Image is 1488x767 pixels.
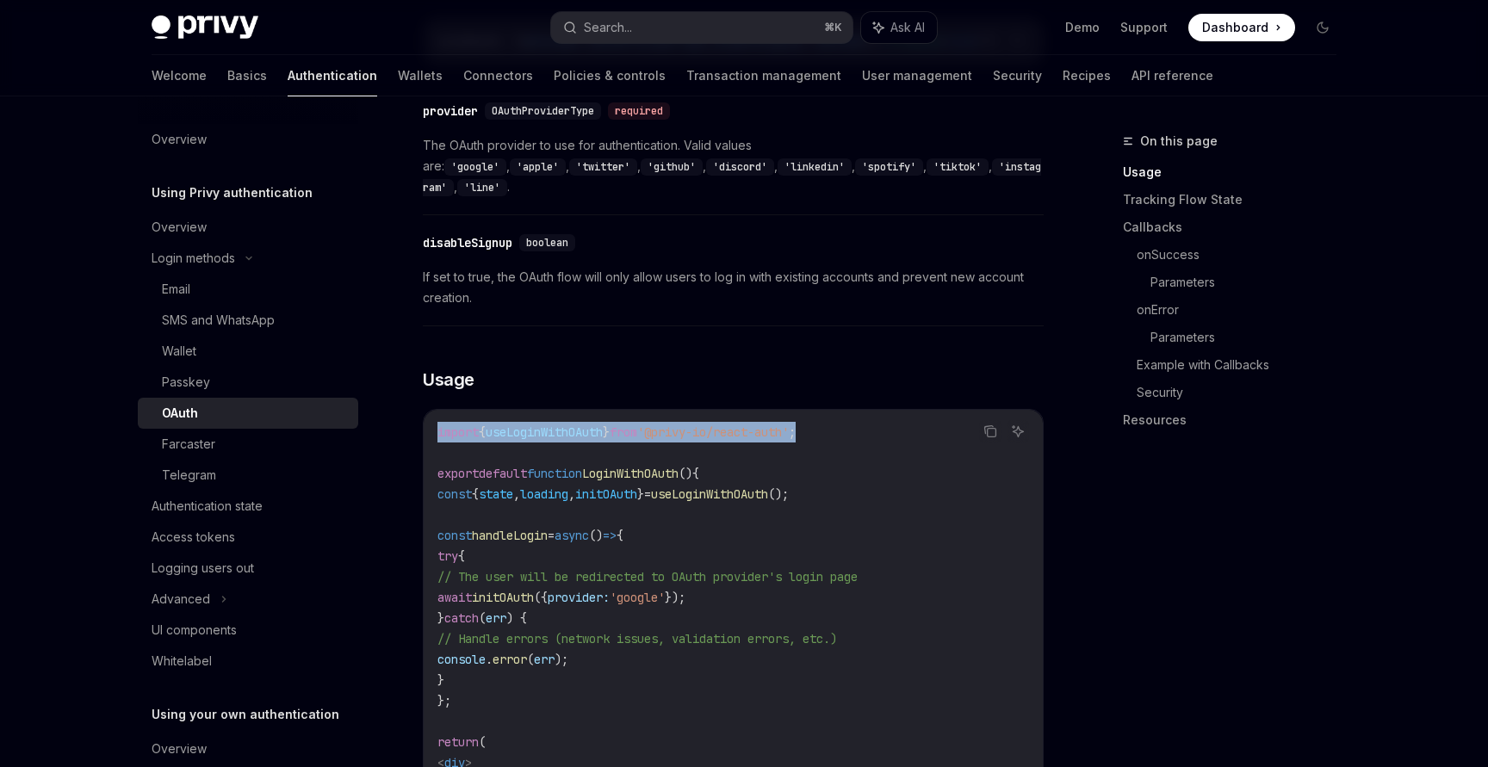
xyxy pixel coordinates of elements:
[437,672,444,688] span: }
[138,491,358,522] a: Authentication state
[479,610,486,626] span: (
[493,652,527,667] span: error
[138,367,358,398] a: Passkey
[472,590,534,605] span: initOAuth
[692,466,699,481] span: {
[162,403,198,424] div: OAuth
[152,15,258,40] img: dark logo
[644,486,651,502] span: =
[1137,296,1350,324] a: onError
[398,55,443,96] a: Wallets
[486,424,603,440] span: useLoginWithOAuth
[162,465,216,486] div: Telegram
[437,693,451,708] span: };
[862,55,972,96] a: User management
[641,158,703,176] code: 'github'
[138,124,358,155] a: Overview
[665,590,685,605] span: });
[548,590,610,605] span: provider:
[152,558,254,578] div: Logging users out
[603,424,610,440] span: }
[526,236,568,250] span: boolean
[444,158,506,176] code: 'google'
[1007,420,1029,442] button: Ask AI
[555,652,568,667] span: );
[778,158,852,176] code: 'linkedin'
[437,528,472,543] span: const
[608,102,670,120] div: required
[1123,186,1350,213] a: Tracking Flow State
[437,590,472,605] span: await
[138,305,358,336] a: SMS and WhatsApp
[138,646,358,677] a: Whitelabel
[457,179,507,196] code: 'line'
[138,522,358,553] a: Access tokens
[679,466,692,481] span: ()
[527,466,582,481] span: function
[152,739,207,759] div: Overview
[479,734,486,750] span: (
[423,267,1044,308] span: If set to true, the OAuth flow will only allow users to log in with existing accounts and prevent...
[686,55,841,96] a: Transaction management
[152,651,212,671] div: Whitelabel
[855,158,923,176] code: 'spotify'
[1131,55,1213,96] a: API reference
[152,217,207,238] div: Overview
[152,589,210,609] div: Advanced
[138,212,358,243] a: Overview
[437,548,458,564] span: try
[582,466,679,481] span: LoginWithOAuth
[138,336,358,367] a: Wallet
[1123,406,1350,434] a: Resources
[584,17,632,38] div: Search...
[152,527,235,547] div: Access tokens
[1150,324,1350,351] a: Parameters
[162,372,210,393] div: Passkey
[138,733,358,764] a: Overview
[152,248,235,269] div: Login methods
[437,631,837,646] span: // Handle errors (network issues, validation errors, etc.)
[463,55,533,96] a: Connectors
[162,310,275,331] div: SMS and WhatsApp
[437,610,444,626] span: }
[458,548,465,564] span: {
[152,182,313,203] h5: Using Privy authentication
[138,429,358,460] a: Farcaster
[569,158,637,176] code: 'twitter'
[492,104,594,118] span: OAuthProviderType
[423,234,512,251] div: disableSignup
[610,590,665,605] span: 'google'
[227,55,267,96] a: Basics
[551,12,852,43] button: Search...⌘K
[979,420,1001,442] button: Copy the contents from the code block
[138,615,358,646] a: UI components
[637,486,644,502] span: }
[510,158,566,176] code: 'apple'
[534,652,555,667] span: err
[861,12,937,43] button: Ask AI
[479,486,513,502] span: state
[555,528,589,543] span: async
[152,704,339,725] h5: Using your own authentication
[824,21,842,34] span: ⌘ K
[152,129,207,150] div: Overview
[589,528,603,543] span: ()
[768,486,789,502] span: ();
[486,652,493,667] span: .
[486,610,506,626] span: err
[1120,19,1168,36] a: Support
[437,652,486,667] span: console
[423,135,1044,197] span: The OAuth provider to use for authentication. Valid values are: , , , , , , , , , .
[1137,379,1350,406] a: Security
[927,158,989,176] code: 'tiktok'
[651,486,768,502] span: useLoginWithOAuth
[1188,14,1295,41] a: Dashboard
[479,466,527,481] span: default
[575,486,637,502] span: initOAuth
[1065,19,1100,36] a: Demo
[617,528,623,543] span: {
[152,496,263,516] div: Authentication state
[506,610,527,626] span: ) {
[637,424,789,440] span: '@privy-io/react-auth'
[138,398,358,429] a: OAuth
